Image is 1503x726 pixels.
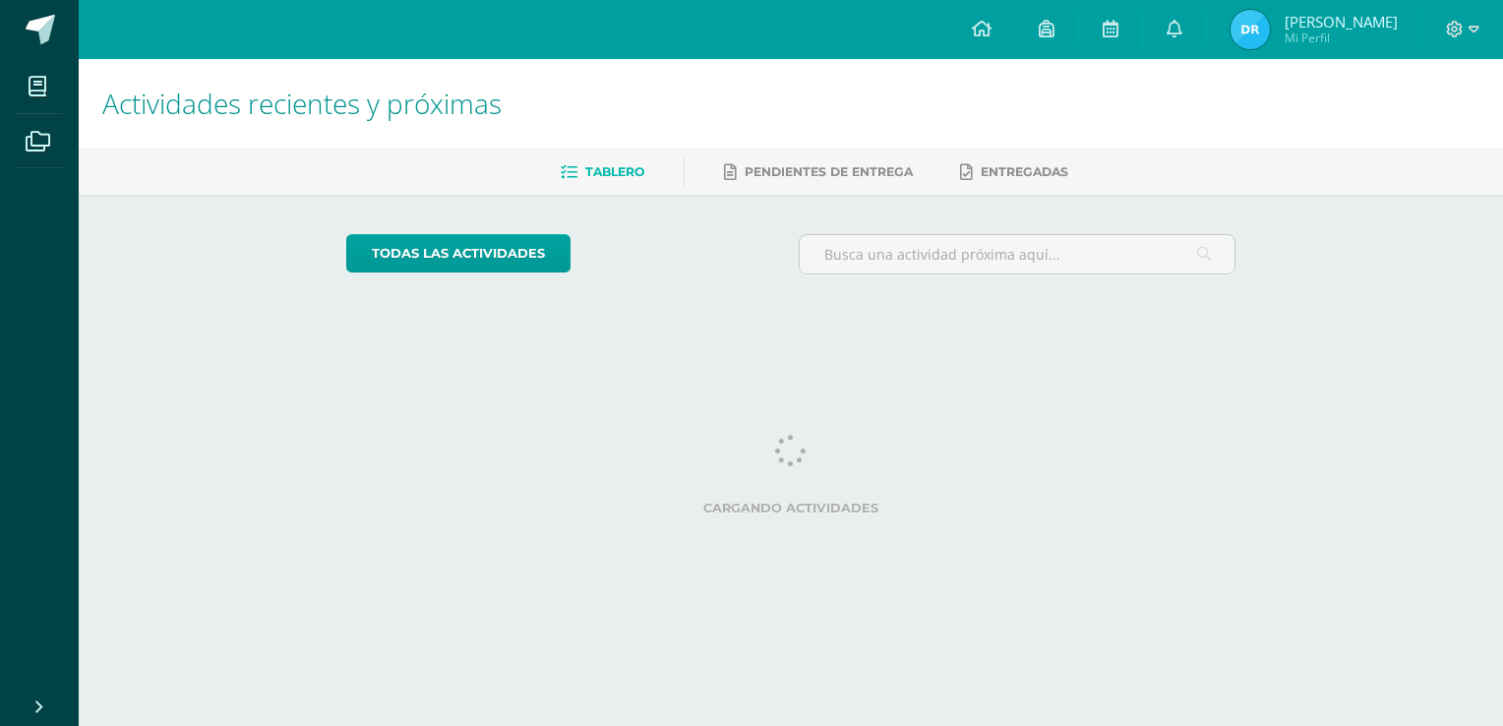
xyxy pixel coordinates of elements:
[102,85,502,122] span: Actividades recientes y próximas
[745,164,913,179] span: Pendientes de entrega
[1231,10,1270,49] img: cdec160f2c50c3310a63869b1866c3b4.png
[561,156,644,188] a: Tablero
[1285,30,1398,46] span: Mi Perfil
[981,164,1068,179] span: Entregadas
[346,501,1236,515] label: Cargando actividades
[960,156,1068,188] a: Entregadas
[724,156,913,188] a: Pendientes de entrega
[1285,12,1398,31] span: [PERSON_NAME]
[585,164,644,179] span: Tablero
[800,235,1235,273] input: Busca una actividad próxima aquí...
[346,234,571,272] a: todas las Actividades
